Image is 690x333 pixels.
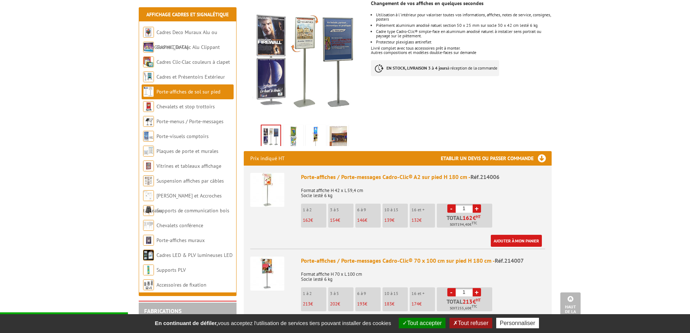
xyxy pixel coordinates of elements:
a: + [473,204,481,213]
span: vous acceptez l'utilisation de services tiers pouvant installer des cookies [151,320,394,326]
a: Affichage Cadres et Signalétique [146,11,229,18]
p: 10 à 15 [384,291,408,296]
button: Personnaliser (fenêtre modale) [496,318,539,328]
span: Soit € [450,305,477,311]
p: € [330,218,354,223]
a: Cadres Clic-Clac Alu Clippant [156,44,220,50]
a: Cadres LED & PLV lumineuses LED [156,252,233,258]
a: Chevalets et stop trottoirs [156,103,215,110]
img: Vitrines et tableaux affichage [143,161,154,171]
img: Accessoires de fixation [143,279,154,290]
a: Porte-menus / Porte-messages [156,118,223,125]
span: 213 [303,301,310,307]
img: Cadres Deco Muraux Alu ou Bois [143,27,154,38]
strong: EN STOCK, LIVRAISON 3 à 4 jours [386,65,447,71]
img: Porte-affiches / Porte-messages Cadro-Clic® 70 x 100 cm sur pied H 180 cm [250,257,284,291]
p: € [384,218,408,223]
img: Porte-affiches muraux [143,235,154,246]
a: Vitrines et tableaux affichage [156,163,221,169]
div: Porte-affiches / Porte-messages Cadro-Clic® 70 x 100 cm sur pied H 180 cm - [301,257,545,265]
p: € [357,218,381,223]
p: € [411,218,435,223]
p: € [330,301,354,307]
img: Cadres Clic-Clac couleurs à clapet [143,57,154,67]
p: 10 à 15 [384,207,408,212]
img: Porte-menus / Porte-messages [143,116,154,127]
p: à réception de la commande [371,60,499,76]
span: 146 [357,217,365,223]
img: Porte-visuels comptoirs [143,131,154,142]
p: € [411,301,435,307]
span: Réf.214006 [471,173,499,180]
span: 162 [303,217,310,223]
a: Ajouter à mon panier [491,235,542,247]
p: Total [439,215,492,228]
span: 174 [411,301,419,307]
p: € [357,301,381,307]
p: Autres compositions et modèles double-faces sur demande [371,50,551,55]
li: Protecteur plexiglass antireflet [376,40,551,44]
span: 162 [463,215,473,221]
p: € [384,301,408,307]
a: Cadres Deco Muraux Alu ou [GEOGRAPHIC_DATA] [143,29,217,50]
img: porte_affiches_214006_fleche.jpg [262,125,280,148]
sup: TTC [472,221,477,225]
a: Cadres et Présentoirs Extérieur [156,74,225,80]
p: 1 à 2 [303,291,326,296]
p: Livré complet avec tous accessoires prêt à monter. [371,46,551,50]
a: + [473,288,481,296]
span: 132 [411,217,419,223]
span: 193 [357,301,365,307]
p: 6 à 9 [357,207,381,212]
a: Porte-affiches muraux [156,237,205,243]
img: Suspension affiches par câbles [143,175,154,186]
div: Porte-affiches / Porte-messages Cadro-Clic® A2 sur pied H 180 cm - [301,173,545,181]
a: Porte-affiches de sol sur pied [156,88,220,95]
li: Cadre type Cadro-Clic® simple-face en aluminium anodisé naturel à installer sens portrait ou pays... [376,29,551,38]
p: € [303,301,326,307]
span: Réf.214007 [495,257,524,264]
button: Tout refuser [449,318,492,328]
span: 139 [384,217,392,223]
p: Format affiche H 70 x L 100 cm Socle lesté 6 kg [301,267,545,282]
p: 6 à 9 [357,291,381,296]
span: Soit € [450,222,477,228]
img: Cimaises et Accroches tableaux [143,190,154,201]
li: Piètement aluminium anodisé natuel section 50 x 25 mm sur socle 30 x 42 cm lesté 6 kg [376,23,551,28]
a: Accessoires de fixation [156,282,206,288]
span: 154 [330,217,338,223]
a: Supports PLV [156,267,186,273]
a: Plaques de porte et murales [156,148,218,154]
p: Total [439,299,492,311]
sup: HT [476,297,481,303]
h3: Etablir un devis ou passer commande [441,151,552,166]
li: Utilisation à l'intérieur pour valoriser toutes vos informations, affiches, notes de service, con... [376,13,551,21]
a: Supports de communication bois [156,207,229,214]
img: Plaques de porte et murales [143,146,154,157]
a: Suspension affiches par câbles [156,178,224,184]
a: Chevalets conférence [156,222,203,229]
strong: En continuant de défiler, [155,320,218,326]
span: 255,60 [457,305,469,311]
a: Haut de la page [560,292,581,322]
a: Porte-visuels comptoirs [156,133,209,140]
p: Format affiche H 42 x L 59,4 cm Socle lesté 6 kg [301,183,545,198]
p: 3 à 5 [330,207,354,212]
img: porte_affiches_cadro_clic_sur_pied_214011_fleche.jpg [285,126,302,149]
img: porte_affiches_214006_fleche.jpg [244,0,366,122]
span: € [473,215,476,221]
img: Supports PLV [143,265,154,275]
p: 16 et + [411,291,435,296]
a: FABRICATIONS"Sur Mesure" [144,307,181,321]
img: Cadres et Présentoirs Extérieur [143,71,154,82]
p: 3 à 5 [330,291,354,296]
img: Porte-affiches / Porte-messages Cadro-Clic® A2 sur pied H 180 cm [250,173,284,207]
a: - [447,288,456,296]
p: 1 à 2 [303,207,326,212]
sup: HT [476,214,481,219]
img: Chevalets conférence [143,220,154,231]
span: € [473,299,476,304]
img: porte_affiches_cadro_clic_2x_a2_sur_pied_214014_fleche.jpg [307,126,325,149]
a: Cadres Clic-Clac couleurs à clapet [156,59,230,65]
button: Tout accepter [399,318,446,328]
